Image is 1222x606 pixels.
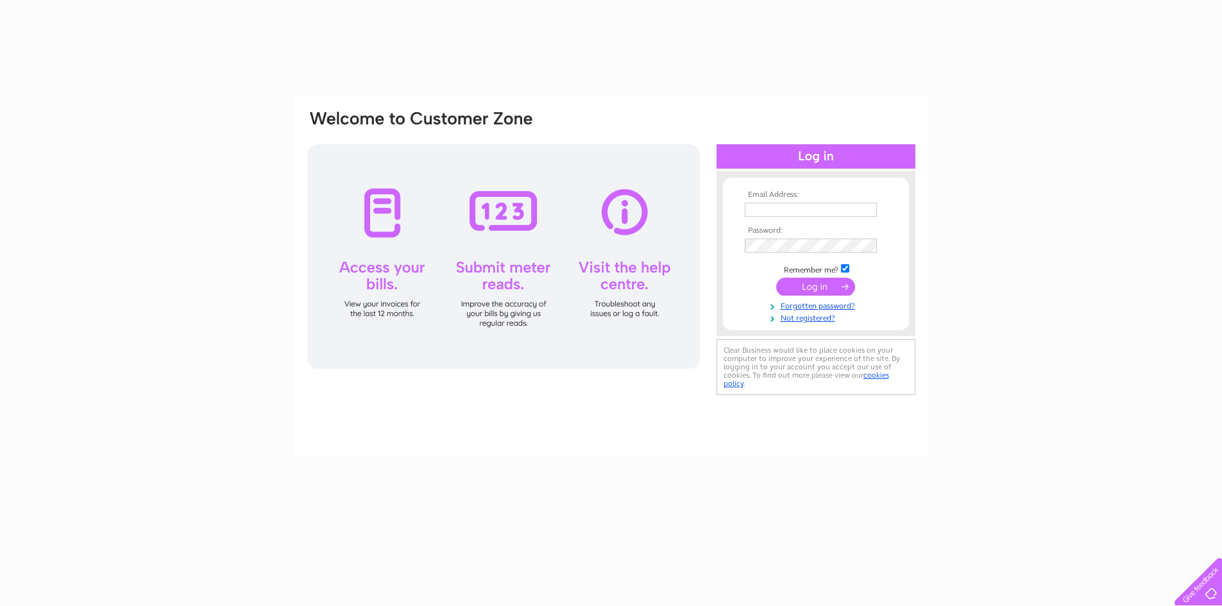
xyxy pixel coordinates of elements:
[717,339,915,395] div: Clear Business would like to place cookies on your computer to improve your experience of the sit...
[745,299,890,311] a: Forgotten password?
[742,226,890,235] th: Password:
[776,278,855,296] input: Submit
[724,371,889,388] a: cookies policy
[742,190,890,199] th: Email Address:
[745,311,890,323] a: Not registered?
[742,262,890,275] td: Remember me?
